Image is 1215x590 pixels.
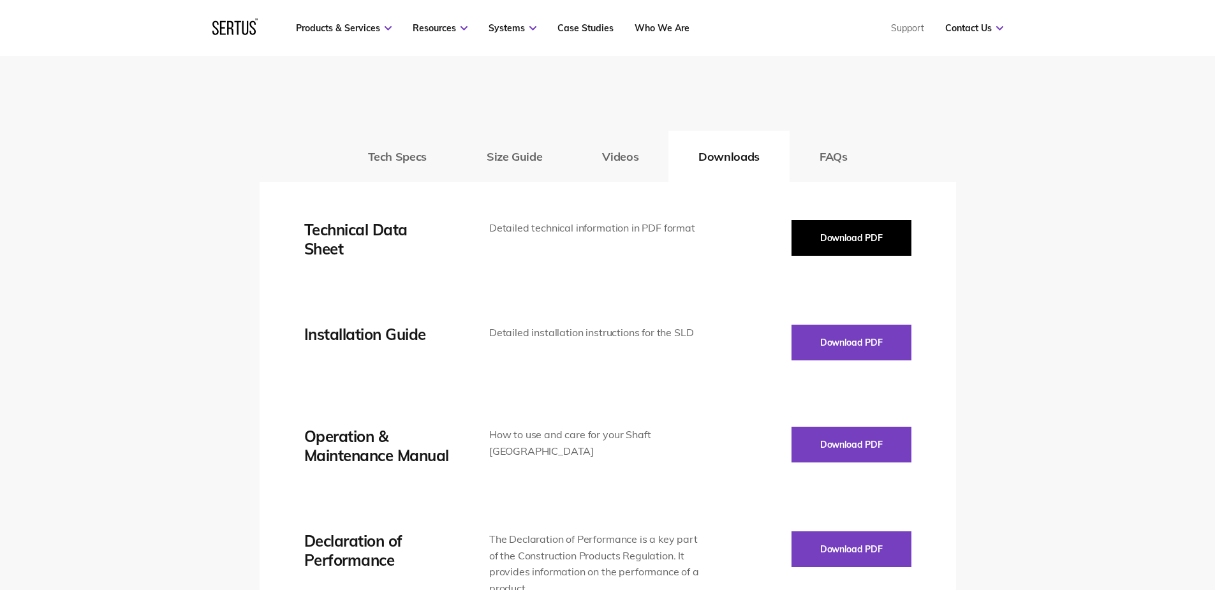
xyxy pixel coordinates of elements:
[792,220,911,256] button: Download PDF
[792,427,911,462] button: Download PDF
[790,131,878,182] button: FAQs
[489,427,700,459] div: How to use and care for your Shaft [GEOGRAPHIC_DATA]
[457,131,572,182] button: Size Guide
[792,531,911,567] button: Download PDF
[304,531,451,570] div: Declaration of Performance
[945,22,1003,34] a: Contact Us
[489,325,700,341] div: Detailed installation instructions for the SLD
[985,442,1215,590] iframe: Chat Widget
[304,427,451,465] div: Operation & Maintenance Manual
[572,131,668,182] button: Videos
[792,325,911,360] button: Download PDF
[489,22,536,34] a: Systems
[635,22,689,34] a: Who We Are
[304,220,451,258] div: Technical Data Sheet
[557,22,614,34] a: Case Studies
[891,22,924,34] a: Support
[413,22,468,34] a: Resources
[489,220,700,237] div: Detailed technical information in PDF format
[338,131,457,182] button: Tech Specs
[304,325,451,344] div: Installation Guide
[296,22,392,34] a: Products & Services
